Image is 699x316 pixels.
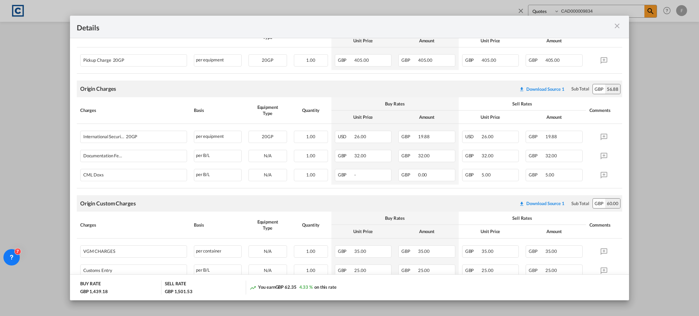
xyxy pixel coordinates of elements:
span: GBP [465,248,481,254]
div: GBP [593,84,605,94]
span: GBP [465,57,481,63]
span: 35.00 [418,248,430,254]
span: N/A [264,172,272,177]
th: Unit Price [331,111,395,124]
button: Download original source rate sheet [516,83,568,95]
div: Origin Charges [80,85,116,92]
span: 405.00 [354,57,369,63]
div: Pickup Charge [83,55,159,63]
span: 19.88 [418,134,430,139]
md-dialog: Pickup Door ... [70,16,629,300]
th: Amount [395,34,458,47]
span: 20GP [262,57,273,63]
span: GBP [401,153,417,158]
div: Download original source rate sheet [519,86,565,92]
span: GBP 62.35 [275,284,297,290]
div: per B/L [194,169,242,181]
th: Amount [395,111,458,124]
div: Equipment Type [248,104,287,116]
span: 1.00 [306,57,315,63]
div: Customs Entry [83,265,159,273]
th: Comments [586,97,623,124]
span: USD [338,134,354,139]
span: 25.00 [482,268,494,273]
span: GBP [529,268,544,273]
div: Basis [194,222,242,228]
th: Amount [395,225,458,238]
span: 1.00 [306,268,315,273]
div: per B/L [194,264,242,277]
div: GBP [593,199,605,208]
th: Unit Price [459,225,522,238]
th: Unit Price [459,34,522,47]
span: 32.00 [545,153,557,158]
span: 32.00 [482,153,494,158]
span: GBP [401,172,417,177]
div: Download original source rate sheet [519,201,565,206]
span: 5.00 [482,172,491,177]
span: GBP [401,248,417,254]
span: GBP [338,57,354,63]
span: 35.00 [482,248,494,254]
th: Comments [586,212,623,238]
div: per container [194,245,242,258]
div: Sell Rates [462,215,583,221]
span: 1.00 [306,248,315,254]
div: 56.88 [605,84,620,94]
span: GBP [338,153,354,158]
div: Buy Rates [335,215,455,221]
span: GBP [465,268,481,273]
div: per equipment [194,131,242,143]
div: Documentation Fee Origin [83,150,159,158]
md-icon: icon-trending-up [249,284,256,291]
span: 0.00 [418,172,427,177]
span: USD [465,134,481,139]
md-icon: icon-download [519,86,525,92]
span: 5.00 [545,172,555,177]
span: - [354,172,356,177]
div: GBP 1,439.18 [80,288,108,295]
span: 35.00 [354,248,366,254]
div: Download Source 1 [526,201,565,206]
div: Download original source rate sheet [516,201,568,206]
span: 20GP [111,58,125,63]
span: 405.00 [418,57,432,63]
th: Unit Price [331,34,395,47]
div: Download original source rate sheet [516,86,568,92]
div: Quantity [294,107,328,113]
button: Download original source rate sheet [516,197,568,210]
span: 1.00 [306,153,315,158]
span: GBP [401,268,417,273]
span: GBP [401,57,417,63]
span: 35.00 [545,248,557,254]
span: 1.00 [306,172,315,177]
div: CML Doxs [83,169,159,177]
span: GBP [465,153,481,158]
span: N/A [264,248,272,254]
th: Amount [522,34,586,47]
div: SELL RATE [165,281,186,288]
span: N/A [264,268,272,273]
div: per B/L [194,150,242,162]
md-icon: icon-download [519,201,525,206]
div: Equipment Type [248,219,287,231]
div: Details [77,23,568,31]
div: Basis [194,107,242,113]
span: 32.00 [418,153,430,158]
span: GBP [338,172,354,177]
div: You earn on this rate [249,284,336,291]
div: BUY RATE [80,281,101,288]
span: 26.00 [354,134,366,139]
span: GBP [465,172,481,177]
div: Sell Rates [462,101,583,107]
span: GBP [529,57,544,63]
div: International Security Fee At Local [83,131,159,139]
div: VGM CHARGES [83,246,159,254]
span: GBP [338,268,354,273]
span: 405.00 [545,57,560,63]
th: Amount [522,225,586,238]
th: Unit Price [331,225,395,238]
div: Buy Rates [335,101,455,107]
div: Sub Total [571,86,589,92]
div: Download Source 1 [526,86,565,92]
